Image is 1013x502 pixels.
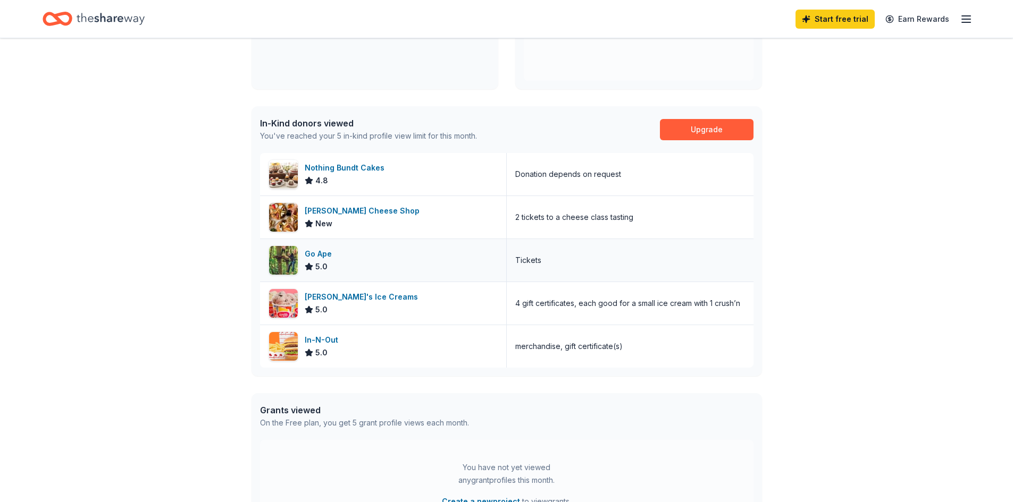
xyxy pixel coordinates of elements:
[879,10,956,29] a: Earn Rewards
[660,119,754,140] a: Upgrade
[269,289,298,318] img: Image for Amy's Ice Creams
[305,161,389,174] div: Nothing Bundt Cakes
[269,203,298,232] img: Image for Antonelli's Cheese Shop
[43,6,145,31] a: Home
[260,117,477,130] div: In-Kind donors viewed
[440,461,573,487] div: You have not yet viewed any grant profiles this month.
[260,130,477,142] div: You've reached your 5 in-kind profile view limit for this month.
[796,10,875,29] a: Start free trial
[260,404,469,416] div: Grants viewed
[515,254,541,267] div: Tickets
[315,346,328,359] span: 5.0
[515,168,621,181] div: Donation depends on request
[515,340,623,353] div: merchandise, gift certificate(s)
[305,205,424,217] div: [PERSON_NAME] Cheese Shop
[315,260,328,273] span: 5.0
[260,416,469,429] div: On the Free plan, you get 5 grant profile views each month.
[515,211,633,224] div: 2 tickets to a cheese class tasting
[305,334,342,346] div: In-N-Out
[269,160,298,189] img: Image for Nothing Bundt Cakes
[305,291,422,303] div: [PERSON_NAME]'s Ice Creams
[315,174,328,187] span: 4.8
[515,297,740,310] div: 4 gift certificates, each good for a small ice cream with 1 crush’n
[269,332,298,361] img: Image for In-N-Out
[315,303,328,316] span: 5.0
[315,217,332,230] span: New
[305,248,336,260] div: Go Ape
[269,246,298,275] img: Image for Go Ape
